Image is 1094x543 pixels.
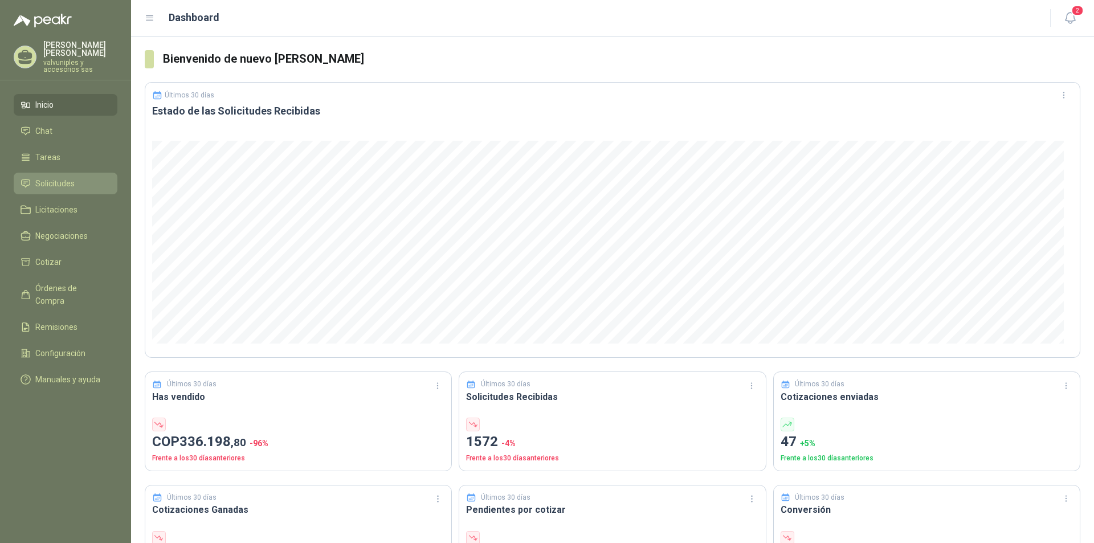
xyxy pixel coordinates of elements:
p: Últimos 30 días [165,91,214,99]
p: Frente a los 30 días anteriores [152,453,444,464]
span: Órdenes de Compra [35,282,107,307]
a: Remisiones [14,316,117,338]
h3: Bienvenido de nuevo [PERSON_NAME] [163,50,1080,68]
a: Negociaciones [14,225,117,247]
span: 336.198 [179,434,246,450]
span: -4 % [501,439,516,448]
span: Licitaciones [35,203,77,216]
p: Últimos 30 días [481,379,530,390]
span: ,80 [231,436,246,449]
p: [PERSON_NAME] [PERSON_NAME] [43,41,117,57]
span: Configuración [35,347,85,360]
p: COP [152,431,444,453]
a: Inicio [14,94,117,116]
span: Solicitudes [35,177,75,190]
span: Negociaciones [35,230,88,242]
a: Tareas [14,146,117,168]
h3: Estado de las Solicitudes Recibidas [152,104,1073,118]
p: 47 [781,431,1073,453]
h3: Cotizaciones Ganadas [152,503,444,517]
a: Licitaciones [14,199,117,221]
span: Remisiones [35,321,77,333]
h3: Pendientes por cotizar [466,503,758,517]
p: Últimos 30 días [795,379,844,390]
span: Manuales y ayuda [35,373,100,386]
a: Cotizar [14,251,117,273]
h1: Dashboard [169,10,219,26]
span: 2 [1071,5,1084,16]
a: Manuales y ayuda [14,369,117,390]
a: Órdenes de Compra [14,277,117,312]
p: Últimos 30 días [481,492,530,503]
a: Configuración [14,342,117,364]
h3: Solicitudes Recibidas [466,390,758,404]
a: Chat [14,120,117,142]
span: Cotizar [35,256,62,268]
button: 2 [1060,8,1080,28]
span: Chat [35,125,52,137]
p: Frente a los 30 días anteriores [466,453,758,464]
p: valvuniples y accesorios sas [43,59,117,73]
p: Últimos 30 días [167,379,217,390]
span: Inicio [35,99,54,111]
span: -96 % [250,439,268,448]
p: Últimos 30 días [167,492,217,503]
h3: Has vendido [152,390,444,404]
span: Tareas [35,151,60,164]
h3: Conversión [781,503,1073,517]
img: Logo peakr [14,14,72,27]
p: Últimos 30 días [795,492,844,503]
h3: Cotizaciones enviadas [781,390,1073,404]
p: Frente a los 30 días anteriores [781,453,1073,464]
a: Solicitudes [14,173,117,194]
p: 1572 [466,431,758,453]
span: + 5 % [800,439,815,448]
